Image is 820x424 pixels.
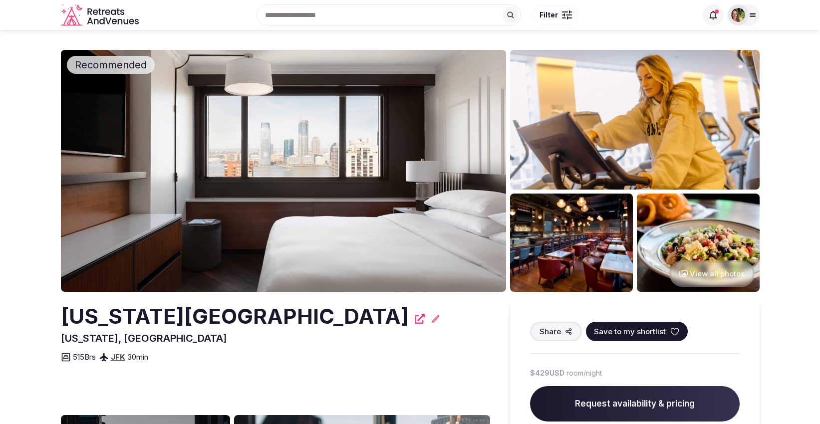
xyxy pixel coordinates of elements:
[61,302,409,331] h2: [US_STATE][GEOGRAPHIC_DATA]
[530,322,582,341] button: Share
[566,368,602,378] span: room/night
[67,56,155,74] div: Recommended
[73,352,96,362] span: 515 Brs
[127,352,148,362] span: 30 min
[510,194,633,292] img: Venue gallery photo
[540,326,561,337] span: Share
[731,8,745,22] img: Shay Tippie
[61,50,506,292] img: Venue cover photo
[530,386,740,422] span: Request availability & pricing
[530,368,564,378] span: $429 USD
[669,260,755,287] button: View all photos
[540,10,558,20] span: Filter
[61,332,227,344] span: [US_STATE], [GEOGRAPHIC_DATA]
[71,58,151,72] span: Recommended
[510,50,760,190] img: Venue gallery photo
[586,322,688,341] button: Save to my shortlist
[111,352,125,362] a: JFK
[61,4,141,26] a: Visit the homepage
[594,326,666,337] span: Save to my shortlist
[637,194,760,292] img: Venue gallery photo
[61,4,141,26] svg: Retreats and Venues company logo
[533,5,578,24] button: Filter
